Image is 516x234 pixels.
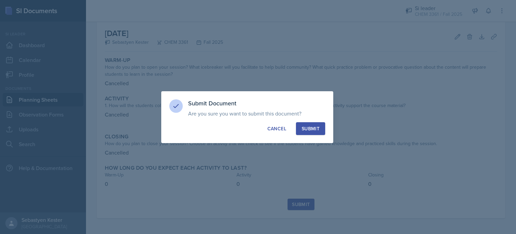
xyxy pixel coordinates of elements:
button: Cancel [262,122,292,135]
p: Are you sure you want to submit this document? [188,110,325,117]
div: Cancel [267,125,286,132]
h3: Submit Document [188,99,325,107]
button: Submit [296,122,325,135]
div: Submit [302,125,319,132]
